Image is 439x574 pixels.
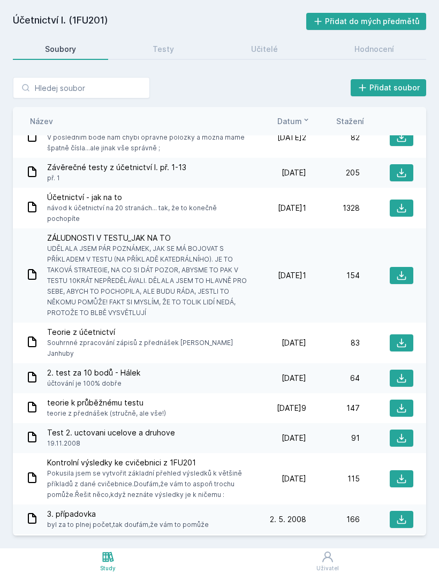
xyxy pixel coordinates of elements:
[282,473,306,484] span: [DATE]
[47,162,186,173] span: Závěrečné testy z účetnictví I. př. 1-13
[351,79,427,96] button: Přidat soubor
[278,203,306,213] span: [DATE]1
[278,270,306,281] span: [DATE]1
[47,468,248,500] span: Pokusila jsem se vytvořit základní přehled výsledků k většině příkladů z dané cvičebnice.Doufám,ž...
[47,509,209,519] span: 3. případovka
[354,44,394,55] div: Hodnocení
[47,397,166,408] span: teorie k průběžnému testu
[270,514,306,525] span: 2. 5. 2008
[336,116,364,127] button: Stažení
[323,39,427,60] a: Hodnocení
[47,519,209,530] span: byl za to plnej počet,tak doufám,že vám to pomůže
[47,378,140,389] span: účtování je 100% dobře
[47,438,175,449] span: 19.11.2008
[47,408,166,419] span: teorie z přednášek (stručně, ale vše!)
[47,233,248,243] span: ZÁLUDNOSTI V TESTU_JAK NA TO
[47,427,175,438] span: Test 2. uctovani ucelove a druhove
[306,373,360,384] div: 64
[306,433,360,443] div: 91
[45,44,76,55] div: Soubory
[277,116,311,127] button: Datum
[306,203,360,213] div: 1328
[13,77,150,98] input: Hledej soubor
[282,433,306,443] span: [DATE]
[277,132,306,143] span: [DATE]2
[306,167,360,178] div: 205
[282,338,306,348] span: [DATE]
[306,514,360,525] div: 166
[30,116,53,127] button: Název
[282,373,306,384] span: [DATE]
[47,203,248,224] span: návod k účetnictví na 20 stranách... tak, že to konečně pochopíte
[47,368,140,378] span: 2. test za 10 bodů - Hálek
[219,39,310,60] a: Učitelé
[153,44,174,55] div: Testy
[47,243,248,318] span: UDĚLALA JSEM PÁR POZNÁMEK, JAK SE MÁ BOJOVAT S PŘÍKLADEM V TESTU (NA PŘÍKLADĚ KATEDRÁLNÍHO). JE T...
[13,13,306,30] h2: Účetnictví I. (1FU201)
[47,132,248,154] span: V posledním bodě nám chybí opravné položky a možná máme špatně čísla...ale jinak vše správně ;
[306,338,360,348] div: 83
[121,39,207,60] a: Testy
[306,403,360,414] div: 147
[47,192,248,203] span: Účetnictví - jak na to
[100,564,116,572] div: Study
[306,473,360,484] div: 115
[306,132,360,143] div: 82
[47,327,248,338] span: Teorie z účetnictví
[47,457,248,468] span: Kontrolní výsledky ke cvičebnici z 1FU201
[13,39,108,60] a: Soubory
[47,338,248,359] span: Souhrnné zpracování zápisů z přednášek [PERSON_NAME] Janhuby
[47,173,186,183] span: př. 1
[251,44,278,55] div: Učitelé
[306,13,427,30] button: Přidat do mých předmětů
[277,403,306,414] span: [DATE]9
[306,270,360,281] div: 154
[316,564,339,572] div: Uživatel
[282,167,306,178] span: [DATE]
[277,116,302,127] span: Datum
